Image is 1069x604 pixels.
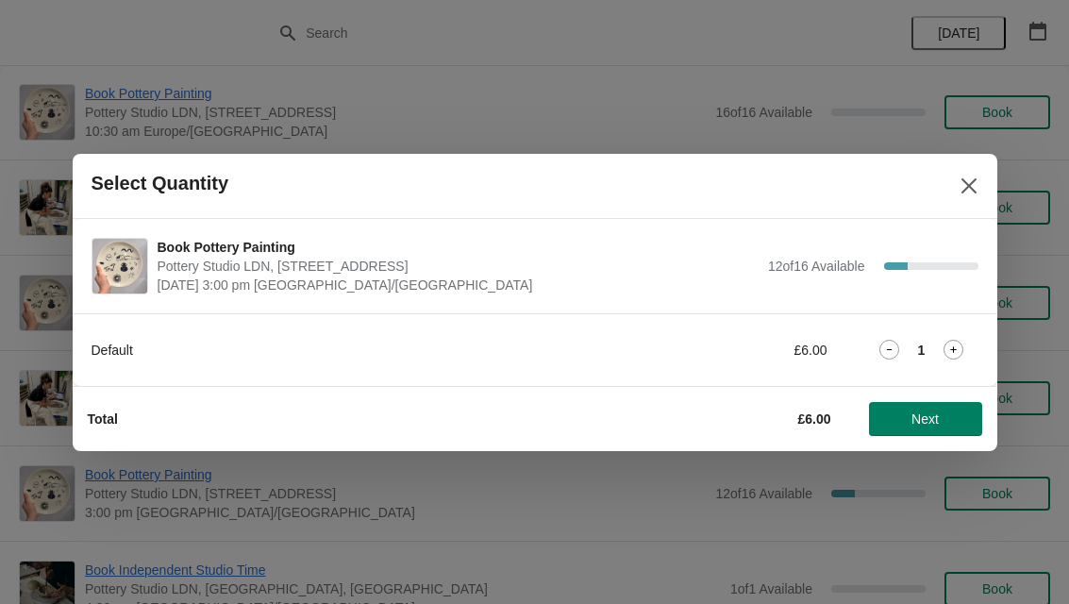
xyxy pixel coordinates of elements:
[797,411,830,427] strong: £6.00
[918,341,926,360] strong: 1
[158,276,759,294] span: [DATE] 3:00 pm [GEOGRAPHIC_DATA]/[GEOGRAPHIC_DATA]
[92,173,229,194] h2: Select Quantity
[158,257,759,276] span: Pottery Studio LDN, [STREET_ADDRESS]
[768,259,865,274] span: 12 of 16 Available
[911,411,939,427] span: Next
[88,411,118,427] strong: Total
[952,169,986,203] button: Close
[92,341,615,360] div: Default
[869,402,982,436] button: Next
[158,238,759,257] span: Book Pottery Painting
[92,239,147,294] img: Book Pottery Painting | Pottery Studio LDN, Unit 1.3, Building A4, 10 Monro Way, London, SE10 0EJ...
[653,341,827,360] div: £6.00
